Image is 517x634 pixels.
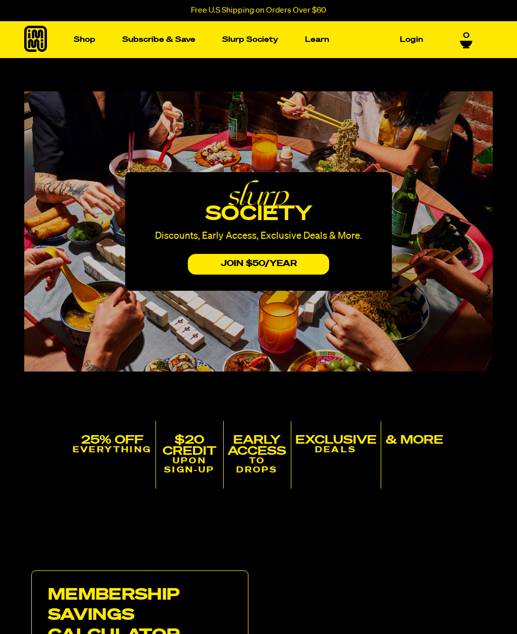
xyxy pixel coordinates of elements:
button: JOIN $50/yEAr [188,254,329,275]
p: DEALS [295,446,377,455]
p: Discounts, Early Access, Exclusive Deals & More. [139,232,378,241]
a: Learn [301,32,333,47]
span: 0 [463,31,470,40]
h2: JOIN THE SOCIETY [69,404,448,420]
a: Subscribe & Save [118,32,199,47]
a: Shop [70,32,99,47]
a: Login [396,32,427,47]
p: EVERYTHING [73,446,151,455]
p: TO DROPS [228,457,287,475]
h5: 25% off [73,435,151,446]
p: Free U.S Shipping on Orders Over $60 [191,6,326,15]
h5: EXCLUSIVE [295,435,377,446]
h5: $20 CREDIT [160,435,219,457]
em: slurp [139,188,378,203]
p: UPON SIGN-UP [160,457,219,475]
h5: & MORE [385,435,444,446]
nav: Main navigation [70,21,427,58]
a: Slurp Society [218,32,282,47]
h5: Early Access [228,435,287,457]
a: 0 [460,31,473,48]
span: society [205,204,312,225]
